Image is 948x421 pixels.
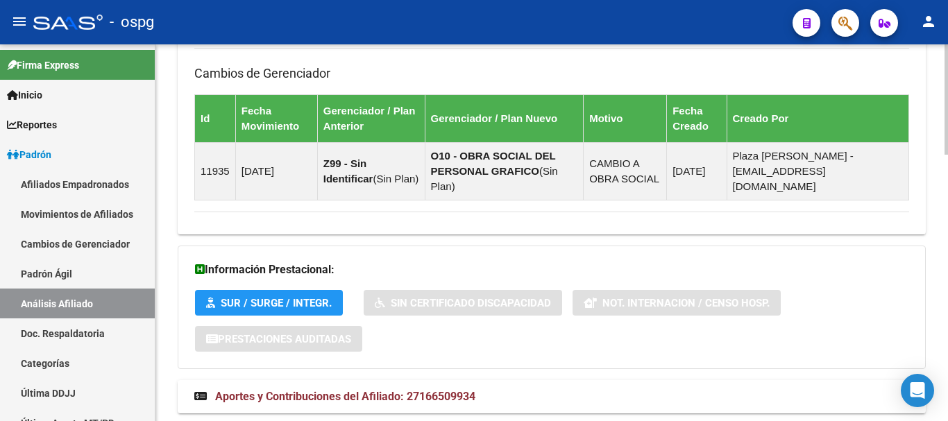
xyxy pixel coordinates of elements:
[727,94,908,142] th: Creado Por
[221,297,332,309] span: SUR / SURGE / INTEGR.
[195,326,362,352] button: Prestaciones Auditadas
[7,58,79,73] span: Firma Express
[431,150,556,177] strong: O10 - OBRA SOCIAL DEL PERSONAL GRAFICO
[317,142,425,200] td: ( )
[425,94,584,142] th: Gerenciador / Plan Nuevo
[110,7,154,37] span: - ospg
[215,390,475,403] span: Aportes y Contribuciones del Afiliado: 27166509934
[317,94,425,142] th: Gerenciador / Plan Anterior
[11,13,28,30] mat-icon: menu
[195,142,236,200] td: 11935
[602,297,770,309] span: Not. Internacion / Censo Hosp.
[391,297,551,309] span: Sin Certificado Discapacidad
[195,94,236,142] th: Id
[584,142,667,200] td: CAMBIO A OBRA SOCIAL
[7,87,42,103] span: Inicio
[376,173,415,184] span: Sin Plan
[425,142,584,200] td: ( )
[195,260,908,280] h3: Información Prestacional:
[584,94,667,142] th: Motivo
[235,94,317,142] th: Fecha Movimiento
[901,374,934,407] div: Open Intercom Messenger
[195,290,343,316] button: SUR / SURGE / INTEGR.
[194,64,909,83] h3: Cambios de Gerenciador
[323,157,373,184] strong: Z99 - Sin Identificar
[667,94,727,142] th: Fecha Creado
[920,13,937,30] mat-icon: person
[364,290,562,316] button: Sin Certificado Discapacidad
[727,142,908,200] td: Plaza [PERSON_NAME] - [EMAIL_ADDRESS][DOMAIN_NAME]
[7,117,57,132] span: Reportes
[218,333,351,345] span: Prestaciones Auditadas
[667,142,727,200] td: [DATE]
[573,290,781,316] button: Not. Internacion / Censo Hosp.
[431,165,558,192] span: Sin Plan
[7,147,51,162] span: Padrón
[235,142,317,200] td: [DATE]
[178,380,926,413] mat-expansion-panel-header: Aportes y Contribuciones del Afiliado: 27166509934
